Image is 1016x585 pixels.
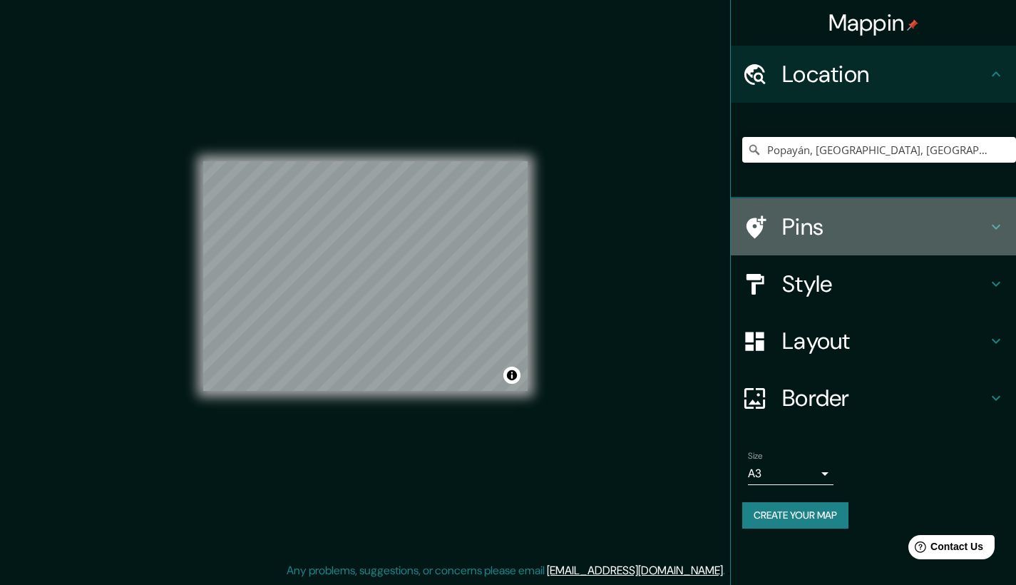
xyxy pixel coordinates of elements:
div: Location [731,46,1016,103]
button: Create your map [742,502,848,529]
h4: Border [782,384,987,412]
h4: Location [782,60,987,88]
p: Any problems, suggestions, or concerns please email . [287,562,725,579]
div: Pins [731,198,1016,255]
img: pin-icon.png [907,19,918,31]
h4: Mappin [828,9,919,37]
input: Pick your city or area [742,137,1016,163]
button: Toggle attribution [503,367,520,384]
div: . [727,562,730,579]
h4: Pins [782,213,987,241]
div: Style [731,255,1016,312]
iframe: Help widget launcher [889,529,1000,569]
a: [EMAIL_ADDRESS][DOMAIN_NAME] [547,563,723,578]
div: A3 [748,462,833,485]
div: Border [731,370,1016,427]
div: Layout [731,312,1016,370]
label: Size [748,450,763,462]
canvas: Map [203,161,528,391]
div: . [725,562,727,579]
h4: Layout [782,327,987,355]
h4: Style [782,270,987,298]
